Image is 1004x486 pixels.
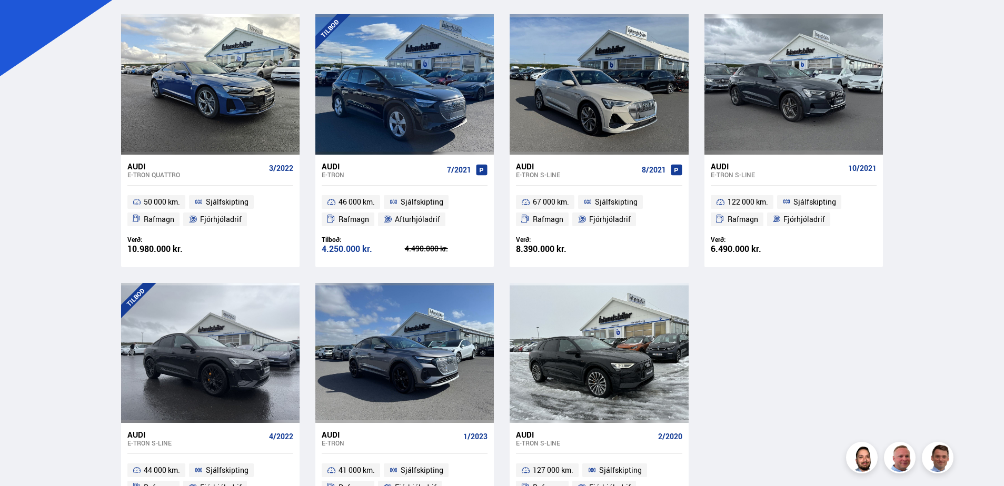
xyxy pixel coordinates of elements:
span: 10/2021 [848,164,877,173]
div: Audi [127,430,265,439]
span: 46 000 km. [339,196,375,208]
span: 41 000 km. [339,464,375,477]
div: Verð: [127,236,211,244]
span: Sjálfskipting [206,196,248,208]
span: Fjórhjóladrif [200,213,242,226]
div: e-tron S-LINE [516,439,653,447]
button: Opna LiveChat spjallviðmót [8,4,40,36]
span: Rafmagn [144,213,174,226]
span: Sjálfskipting [206,464,248,477]
span: 8/2021 [642,166,666,174]
span: Afturhjóladrif [395,213,440,226]
div: e-tron S-LINE [127,439,265,447]
div: e-tron [322,171,443,178]
div: 10.980.000 kr. [127,245,211,254]
span: Rafmagn [339,213,369,226]
span: Sjálfskipting [401,464,443,477]
img: nhp88E3Fdnt1Opn2.png [848,443,879,475]
span: 127 000 km. [533,464,573,477]
div: Verð: [711,236,794,244]
span: 7/2021 [447,166,471,174]
a: Audi e-tron 7/2021 46 000 km. Sjálfskipting Rafmagn Afturhjóladrif Tilboð: 4.250.000 kr. 4.490.00... [315,155,494,267]
div: Audi [711,161,844,171]
a: Audi e-tron S-LINE 10/2021 122 000 km. Sjálfskipting Rafmagn Fjórhjóladrif Verð: 6.490.000 kr. [704,155,883,267]
span: Sjálfskipting [599,464,642,477]
span: Sjálfskipting [401,196,443,208]
span: Sjálfskipting [793,196,836,208]
span: Fjórhjóladrif [589,213,631,226]
div: Audi [516,161,637,171]
span: 1/2023 [463,432,488,441]
span: 67 000 km. [533,196,569,208]
div: e-tron S-LINE [711,171,844,178]
span: 4/2022 [269,432,293,441]
a: Audi e-tron QUATTRO 3/2022 50 000 km. Sjálfskipting Rafmagn Fjórhjóladrif Verð: 10.980.000 kr. [121,155,300,267]
span: 44 000 km. [144,464,180,477]
span: Sjálfskipting [595,196,638,208]
span: 122 000 km. [728,196,768,208]
span: 50 000 km. [144,196,180,208]
div: 8.390.000 kr. [516,245,599,254]
span: Rafmagn [728,213,758,226]
img: siFngHWaQ9KaOqBr.png [886,443,917,475]
span: 3/2022 [269,164,293,173]
div: 4.250.000 kr. [322,245,405,254]
span: 2/2020 [658,432,682,441]
div: e-tron QUATTRO [127,171,265,178]
img: FbJEzSuNWCJXmdc-.webp [923,443,955,475]
span: Fjórhjóladrif [783,213,825,226]
div: Audi [516,430,653,439]
div: 4.490.000 kr. [405,245,488,252]
a: Audi e-tron S-LINE 8/2021 67 000 km. Sjálfskipting Rafmagn Fjórhjóladrif Verð: 8.390.000 kr. [510,155,688,267]
div: Audi [322,161,443,171]
div: Verð: [516,236,599,244]
span: Rafmagn [533,213,563,226]
div: e-tron [322,439,459,447]
div: Audi [127,161,265,171]
div: 6.490.000 kr. [711,245,794,254]
div: e-tron S-LINE [516,171,637,178]
div: Audi [322,430,459,439]
div: Tilboð: [322,236,405,244]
